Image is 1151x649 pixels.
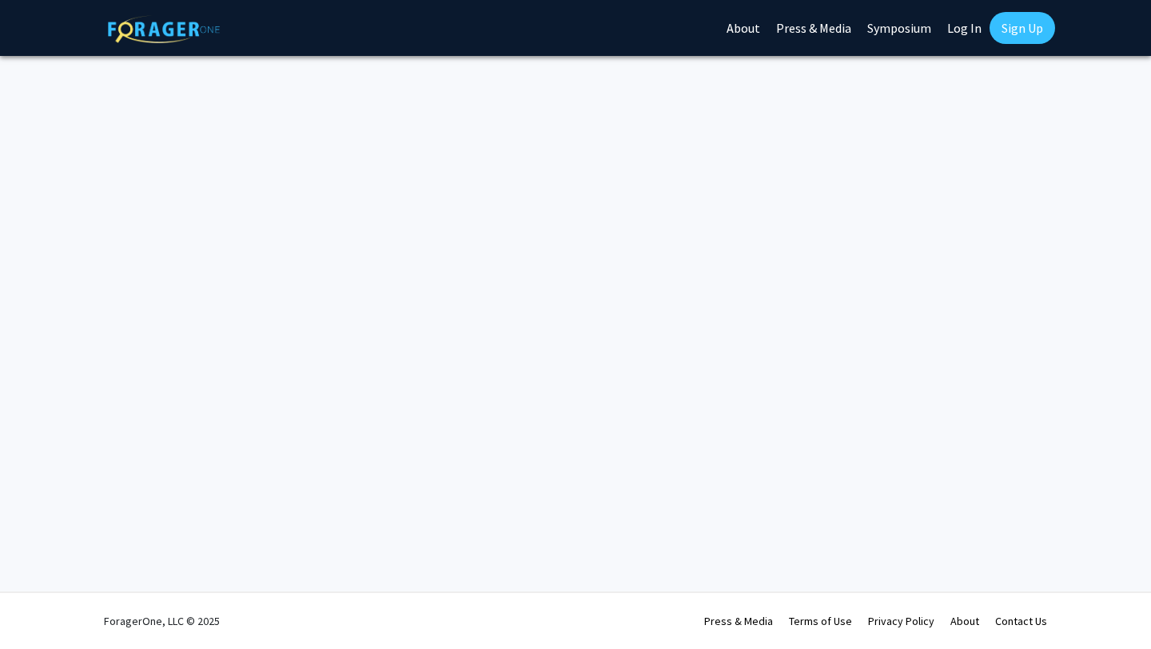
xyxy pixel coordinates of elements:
div: ForagerOne, LLC © 2025 [104,593,220,649]
a: Terms of Use [789,614,852,628]
a: Privacy Policy [868,614,934,628]
img: ForagerOne Logo [108,15,220,43]
a: Sign Up [990,12,1055,44]
a: About [950,614,979,628]
a: Contact Us [995,614,1047,628]
a: Press & Media [704,614,773,628]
